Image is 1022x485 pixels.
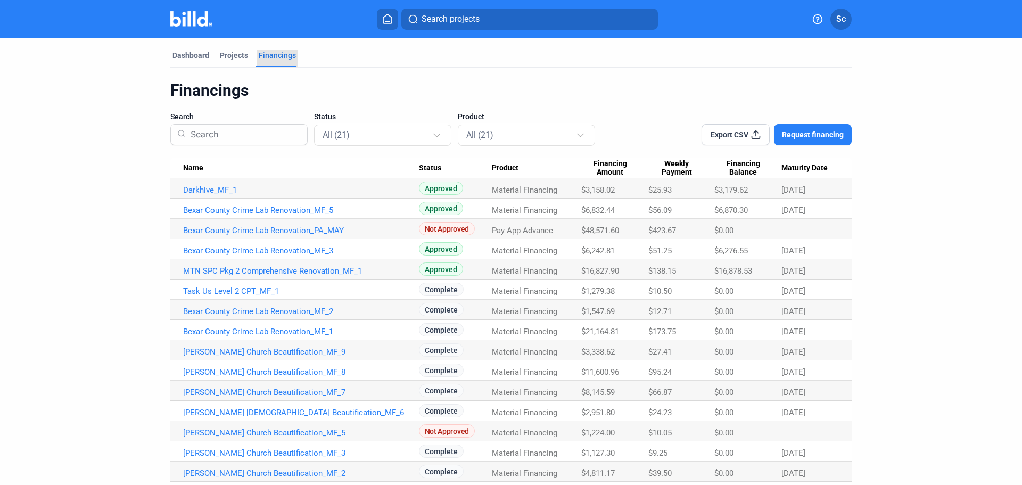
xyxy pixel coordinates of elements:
span: Material Financing [492,367,557,377]
a: [PERSON_NAME] Church Beautification_MF_2 [183,468,419,478]
span: Complete [419,445,464,458]
a: [PERSON_NAME] Church Beautification_MF_5 [183,428,419,438]
span: $12.71 [648,307,672,316]
span: $51.25 [648,246,672,256]
span: $39.50 [648,468,672,478]
span: [DATE] [781,468,805,478]
span: Complete [419,303,464,316]
span: $3,179.62 [714,185,748,195]
span: [DATE] [781,246,805,256]
span: Material Financing [492,327,557,336]
span: [DATE] [781,307,805,316]
span: $0.00 [714,388,733,397]
div: Financings [170,80,852,101]
div: Product [492,163,582,173]
span: Material Financing [492,388,557,397]
span: [DATE] [781,327,805,336]
div: Financing Amount [581,159,648,177]
div: Maturity Date [781,163,839,173]
span: Complete [419,404,464,417]
a: Bexar County Crime Lab Renovation_MF_2 [183,307,419,316]
div: Financings [259,50,296,61]
button: Request financing [774,124,852,145]
span: $0.00 [714,428,733,438]
span: $6,832.44 [581,205,615,215]
div: Weekly Payment [648,159,714,177]
span: Approved [419,202,463,215]
span: $16,827.90 [581,266,619,276]
a: Task Us Level 2 CPT_MF_1 [183,286,419,296]
span: [DATE] [781,347,805,357]
span: Maturity Date [781,163,828,173]
span: Material Financing [492,266,557,276]
span: Approved [419,262,463,276]
span: Material Financing [492,428,557,438]
span: [DATE] [781,286,805,296]
span: $48,571.60 [581,226,619,235]
span: Complete [419,384,464,397]
span: $0.00 [714,327,733,336]
span: Search projects [422,13,480,26]
span: $138.15 [648,266,676,276]
span: $3,338.62 [581,347,615,357]
a: [PERSON_NAME] [DEMOGRAPHIC_DATA] Beautification_MF_6 [183,408,419,417]
span: $1,224.00 [581,428,615,438]
span: $10.05 [648,428,672,438]
div: Dashboard [172,50,209,61]
div: Projects [220,50,248,61]
span: Product [492,163,518,173]
span: Complete [419,343,464,357]
span: $95.24 [648,367,672,377]
span: [DATE] [781,185,805,195]
span: Approved [419,242,463,256]
span: $66.87 [648,388,672,397]
img: Billd Company Logo [170,11,212,27]
span: Material Financing [492,408,557,417]
span: $1,547.69 [581,307,615,316]
span: Request financing [782,129,844,140]
span: Search [170,111,194,122]
span: Material Financing [492,185,557,195]
span: Material Financing [492,347,557,357]
span: $21,164.81 [581,327,619,336]
span: $6,242.81 [581,246,615,256]
span: $4,811.17 [581,468,615,478]
a: Bexar County Crime Lab Renovation_MF_3 [183,246,419,256]
span: $0.00 [714,226,733,235]
span: Product [458,111,484,122]
span: $423.67 [648,226,676,235]
span: Status [419,163,441,173]
span: Complete [419,283,464,296]
span: [DATE] [781,266,805,276]
a: Bexar County Crime Lab Renovation_MF_1 [183,327,419,336]
a: Bexar County Crime Lab Renovation_PA_MAY [183,226,419,235]
span: $0.00 [714,367,733,377]
span: [DATE] [781,408,805,417]
a: [PERSON_NAME] Church Beautification_MF_8 [183,367,419,377]
span: Material Financing [492,307,557,316]
span: $1,279.38 [581,286,615,296]
span: [DATE] [781,205,805,215]
span: $0.00 [714,408,733,417]
span: $6,870.30 [714,205,748,215]
span: $9.25 [648,448,667,458]
span: Material Financing [492,448,557,458]
span: Material Financing [492,286,557,296]
span: Export CSV [711,129,748,140]
div: Status [419,163,492,173]
mat-select-trigger: All (21) [323,130,350,140]
span: $27.41 [648,347,672,357]
span: Not Approved [419,424,475,438]
span: Material Financing [492,468,557,478]
span: $8,145.59 [581,388,615,397]
span: Pay App Advance [492,226,553,235]
span: Material Financing [492,246,557,256]
span: Financing Amount [581,159,639,177]
a: [PERSON_NAME] Church Beautification_MF_7 [183,388,419,397]
span: $6,276.55 [714,246,748,256]
span: Status [314,111,336,122]
span: Complete [419,364,464,377]
div: Name [183,163,419,173]
button: Search projects [401,9,658,30]
span: $3,158.02 [581,185,615,195]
